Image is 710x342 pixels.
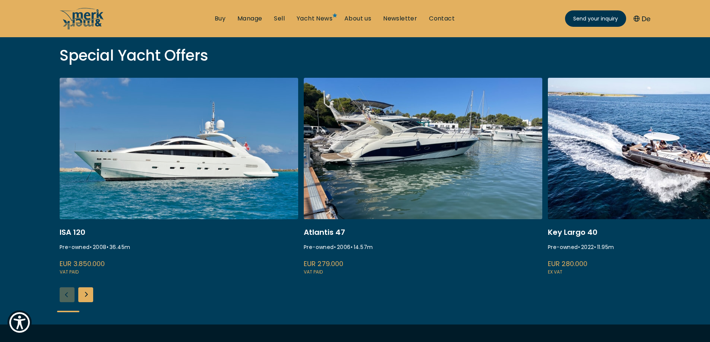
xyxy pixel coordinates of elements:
[237,15,262,23] a: Manage
[344,15,371,23] a: About us
[78,287,93,302] div: Next slide
[7,310,32,335] button: Show Accessibility Preferences
[383,15,417,23] a: Newsletter
[429,15,455,23] a: Contact
[215,15,225,23] a: Buy
[634,14,650,24] button: De
[565,10,626,27] a: Send your inquiry
[297,15,332,23] a: Yacht News
[573,15,618,23] span: Send your inquiry
[274,15,285,23] a: Sell
[60,23,104,32] a: /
